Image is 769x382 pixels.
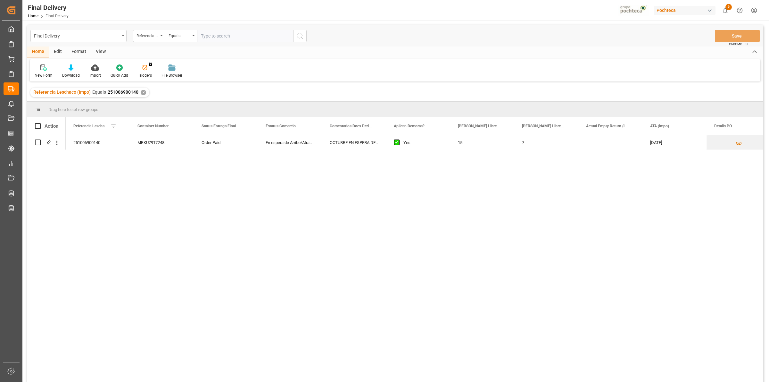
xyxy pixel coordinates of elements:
[67,47,91,57] div: Format
[729,42,748,47] span: Ctrl/CMD + S
[458,124,501,128] span: [PERSON_NAME] Libres Demoras
[650,124,669,128] span: ATA (impo)
[137,124,169,128] span: Container Number
[165,30,197,42] button: open menu
[133,30,165,42] button: open menu
[92,89,106,95] span: Equals
[169,31,190,39] div: Equals
[725,4,732,10] span: 6
[45,123,58,129] div: Action
[202,124,236,128] span: Status Entrega Final
[732,3,747,18] button: Help Center
[161,72,182,78] div: File Browser
[108,89,138,95] span: 251006900140
[111,72,128,78] div: Quick Add
[618,5,650,16] img: pochtecaImg.jpg_1689854062.jpg
[141,90,146,95] div: ✕
[714,124,732,128] span: Details PO
[73,124,108,128] span: Referencia Leschaco (Impo)
[34,31,120,39] div: Final Delivery
[62,72,80,78] div: Download
[27,47,49,57] div: Home
[258,135,322,150] div: En espera de Arribo/Atraque
[49,47,67,57] div: Edit
[28,14,38,18] a: Home
[136,31,158,39] div: Referencia Leschaco (Impo)
[450,135,514,150] div: 15
[394,124,425,128] span: Aplican Demoras?
[33,89,91,95] span: Referencia Leschaco (Impo)
[330,124,373,128] span: Comentarios Docs Derived
[89,72,101,78] div: Import
[718,3,732,18] button: show 6 new notifications
[130,135,194,150] div: MRKU7917248
[293,30,307,42] button: search button
[27,135,66,150] div: Press SPACE to select this row.
[522,124,565,128] span: [PERSON_NAME] Libres Almacenajes
[322,135,386,150] div: OCTUBRE EN ESPERA DE ARRIBO
[194,135,258,150] div: Order Paid
[197,30,293,42] input: Type to search
[403,135,442,150] div: Yes
[28,3,69,13] div: Final Delivery
[642,135,707,150] div: [DATE]
[30,30,127,42] button: open menu
[91,47,111,57] div: View
[514,135,578,150] div: 7
[586,124,629,128] span: Actual Empty Return (impo)
[715,30,760,42] button: Save
[66,135,130,150] div: 251006900140
[48,107,98,112] span: Drag here to set row groups
[654,6,715,15] div: Pochteca
[266,124,296,128] span: Estatus Comercio
[35,72,53,78] div: New Form
[654,4,718,16] button: Pochteca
